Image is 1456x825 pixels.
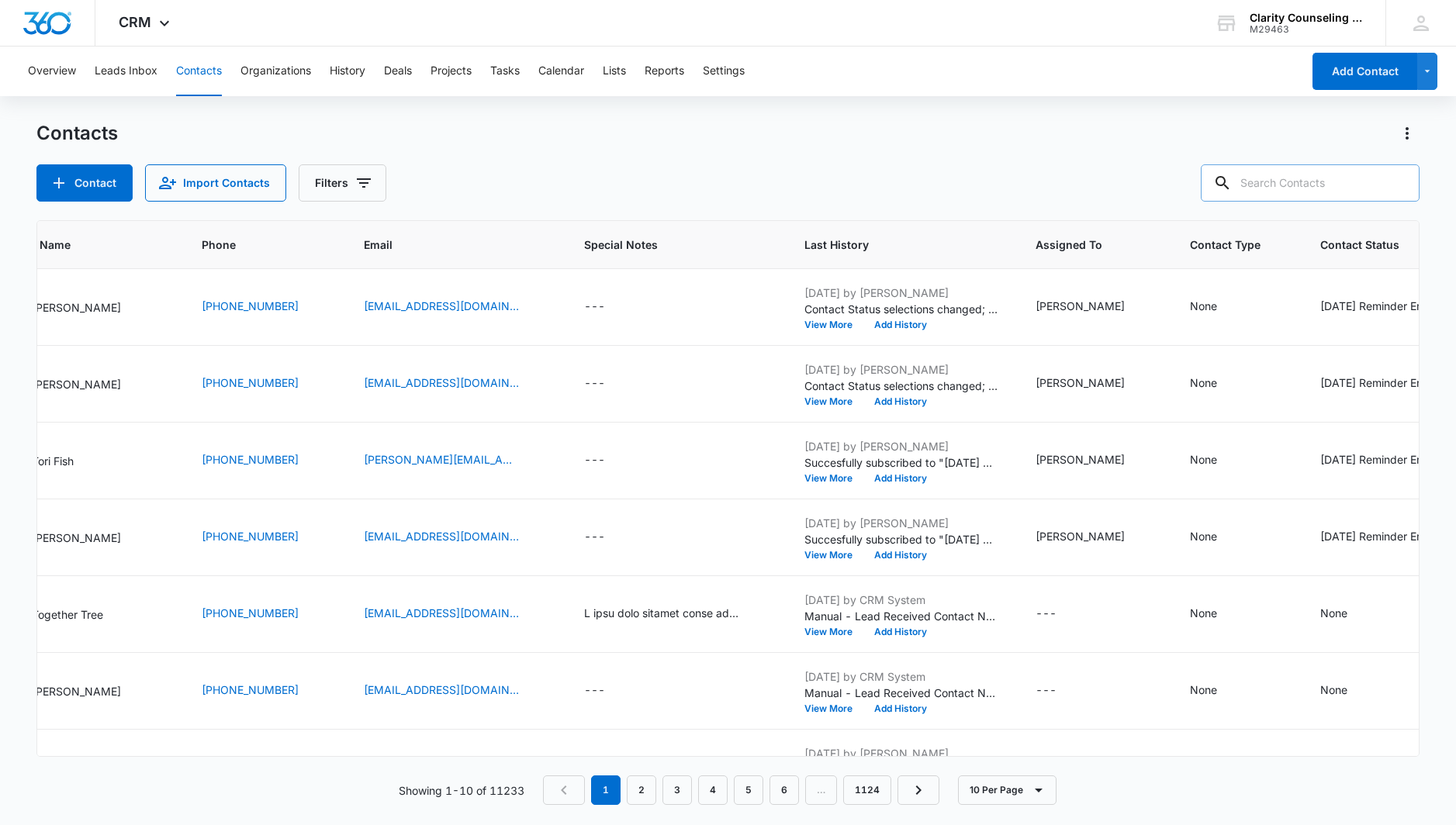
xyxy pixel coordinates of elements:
[1190,375,1245,393] div: Contact Type - None - Select to Edit Field
[1250,12,1363,24] div: account name
[364,451,547,470] div: Email - tori@bellewoodgroup.com - Select to Edit Field
[364,451,519,468] a: [PERSON_NAME][EMAIL_ADDRESS][DOMAIN_NAME]
[843,775,891,805] a: Page 1124
[1036,682,1057,700] div: ---
[95,47,157,96] button: Leads Inbox
[804,515,998,531] p: [DATE] by [PERSON_NAME]
[804,397,863,406] button: View More
[863,627,938,637] button: Add History
[627,775,656,805] a: Page 2
[804,438,998,454] p: [DATE] by [PERSON_NAME]
[584,682,633,700] div: Special Notes - - Select to Edit Field
[703,47,745,96] button: Settings
[1036,528,1153,547] div: Assigned To - Morgan DiGirolamo - Select to Edit Field
[584,375,633,393] div: Special Notes - - Select to Edit Field
[584,605,739,621] div: L ipsu dolo sitamet conse adi elit. S d eiusmodt inc ut laboreetd Magnaali Enim, ad minimveniamq ...
[364,682,547,700] div: Email - ckg1852@gmail.com - Select to Edit Field
[804,531,998,547] p: Succesfully subscribed to "[DATE] Reminder".
[584,451,633,470] div: Special Notes - - Select to Edit Field
[804,668,998,685] p: [DATE] by CRM System
[364,375,547,393] div: Email - phil@cadencerealty.com - Select to Edit Field
[863,397,938,406] button: Add History
[1036,375,1125,391] div: [PERSON_NAME]
[1190,605,1217,621] div: None
[202,451,299,468] a: [PHONE_NUMBER]
[538,47,584,96] button: Calendar
[32,453,74,469] p: Tori Fish
[1036,451,1153,470] div: Assigned To - Morgan DiGirolamo - Select to Edit Field
[490,47,520,96] button: Tasks
[863,551,938,560] button: Add History
[863,320,938,330] button: Add History
[1190,451,1245,470] div: Contact Type - None - Select to Edit Field
[1190,682,1245,700] div: Contact Type - None - Select to Edit Field
[364,605,547,623] div: Email - admin@togethertree.org - Select to Edit Field
[1036,375,1153,393] div: Assigned To - Morgan DiGirolamo - Select to Edit Field
[364,298,547,316] div: Email - fritzejuan@Gmail.com - Select to Edit Field
[364,298,519,314] a: [EMAIL_ADDRESS][DOMAIN_NAME]
[202,236,304,253] span: Phone
[145,164,286,202] button: Import Contacts
[804,627,863,637] button: View More
[36,164,133,202] button: Add Contact
[584,298,605,316] div: ---
[804,745,998,761] p: [DATE] by [PERSON_NAME]
[1036,605,1057,623] div: ---
[662,775,692,805] a: Page 3
[1320,682,1375,700] div: Contact Status - None - Select to Edit Field
[1190,298,1245,316] div: Contact Type - None - Select to Edit Field
[364,528,547,547] div: Email - oliviacmassey@gmail.com - Select to Edit Field
[863,704,938,713] button: Add History
[543,775,939,805] nav: Pagination
[431,47,472,96] button: Projects
[176,47,222,96] button: Contacts
[804,592,998,608] p: [DATE] by CRM System
[804,608,998,624] p: Manual - Lead Received Contact Name: Tree Phone: [PHONE_NUMBER] Email: [EMAIL_ADDRESS][DOMAIN_NAM...
[202,375,299,391] a: [PHONE_NUMBER]
[364,605,519,621] a: [EMAIL_ADDRESS][DOMAIN_NAME]
[1036,298,1153,316] div: Assigned To - Morgan DiGirolamo - Select to Edit Field
[1190,528,1217,544] div: None
[202,298,299,314] a: [PHONE_NUMBER]
[202,682,327,700] div: Phone - +1 (910) 297-1852 - Select to Edit Field
[1036,605,1084,623] div: Assigned To - - Select to Edit Field
[32,299,121,316] p: [PERSON_NAME]
[28,47,76,96] button: Overview
[584,375,605,393] div: ---
[1201,164,1420,202] input: Search Contacts
[804,474,863,483] button: View More
[1036,236,1130,253] span: Assigned To
[1190,528,1245,547] div: Contact Type - None - Select to Edit Field
[364,236,524,253] span: Email
[603,47,626,96] button: Lists
[32,376,121,392] p: [PERSON_NAME]
[202,375,327,393] div: Phone - (919) 757-6442 - Select to Edit Field
[364,528,519,544] a: [EMAIL_ADDRESS][DOMAIN_NAME]
[1036,528,1125,544] div: [PERSON_NAME]
[32,530,121,546] p: [PERSON_NAME]
[1036,451,1125,468] div: [PERSON_NAME]
[1320,605,1347,621] div: None
[32,683,121,699] p: [PERSON_NAME]
[804,320,863,330] button: View More
[804,454,998,471] p: Succesfully subscribed to "[DATE] Reminder".
[1190,451,1217,468] div: None
[202,605,299,621] a: [PHONE_NUMBER]
[645,47,684,96] button: Reports
[1312,53,1417,90] button: Add Contact
[1036,298,1125,314] div: [PERSON_NAME]
[804,378,998,394] p: Contact Status selections changed; None was removed and [DATE] Reminder Email List was added.
[202,682,299,698] a: [PHONE_NUMBER]
[202,451,327,470] div: Phone - (252) 425-1684 - Select to Edit Field
[1320,605,1375,623] div: Contact Status - None - Select to Edit Field
[202,605,327,623] div: Phone - (619) 273-3736 - Select to Edit Field
[1190,298,1217,314] div: None
[584,298,633,316] div: Special Notes - - Select to Edit Field
[958,775,1057,805] button: 10 Per Page
[804,685,998,701] p: Manual - Lead Received Contact Name: [PERSON_NAME] Phone: [PHONE_NUMBER] Email: [EMAIL_ADDRESS][D...
[804,361,998,378] p: [DATE] by [PERSON_NAME]
[584,236,745,253] span: Special Notes
[1036,682,1084,700] div: Assigned To - - Select to Edit Field
[364,375,519,391] a: [EMAIL_ADDRESS][DOMAIN_NAME]
[804,285,998,301] p: [DATE] by [PERSON_NAME]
